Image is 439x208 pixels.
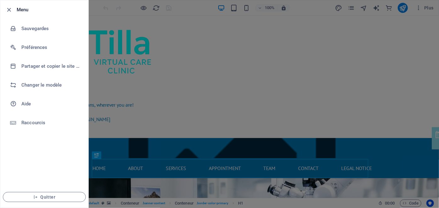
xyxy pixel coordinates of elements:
h6: Raccourcis [21,119,80,126]
h6: Aide [21,100,80,108]
h6: Préférences [21,44,80,51]
h6: Partager et copier le site web [21,62,80,70]
h6: Changer le modèle [21,81,80,89]
h6: Menu [17,6,83,13]
a: Aide [0,94,88,113]
h6: Sauvegardes [21,25,80,32]
button: Quitter [3,192,86,202]
span: Quitter [8,195,81,200]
